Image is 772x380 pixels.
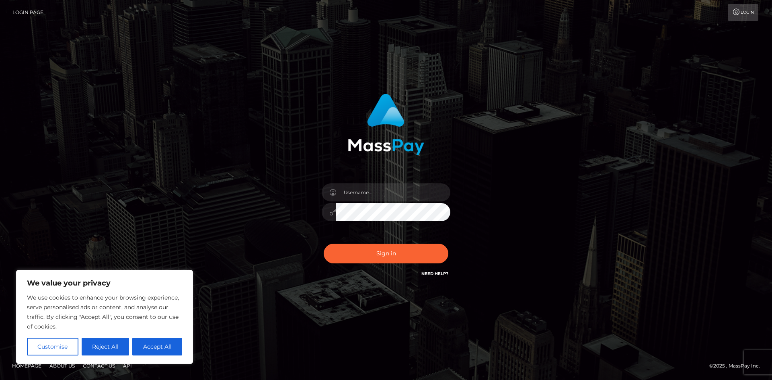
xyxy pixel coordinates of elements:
[80,359,118,372] a: Contact Us
[324,244,448,263] button: Sign in
[348,94,424,155] img: MassPay Login
[709,362,766,370] div: © 2025 , MassPay Inc.
[27,293,182,331] p: We use cookies to enhance your browsing experience, serve personalised ads or content, and analys...
[421,271,448,276] a: Need Help?
[82,338,129,355] button: Reject All
[27,278,182,288] p: We value your privacy
[16,270,193,364] div: We value your privacy
[728,4,758,21] a: Login
[46,359,78,372] a: About Us
[132,338,182,355] button: Accept All
[12,4,43,21] a: Login Page
[336,183,450,201] input: Username...
[9,359,45,372] a: Homepage
[27,338,78,355] button: Customise
[120,359,135,372] a: API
